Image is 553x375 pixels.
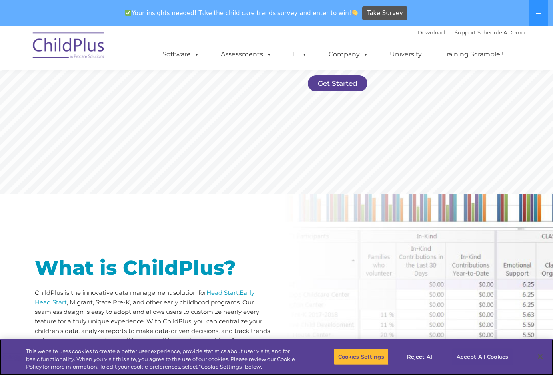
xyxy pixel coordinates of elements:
[35,288,271,345] p: ChildPlus is the innovative data management solution for , , Migrant, State Pre-K, and other earl...
[35,289,254,306] a: Early Head Start
[418,29,525,36] font: |
[435,46,511,62] a: Training Scramble!!
[125,10,131,16] img: ✅
[206,289,238,296] a: Head Start
[367,6,403,20] span: Take Survey
[308,75,367,91] a: Get Started
[154,46,208,62] a: Software
[213,46,280,62] a: Assessments
[455,29,476,36] a: Support
[477,29,525,36] a: Schedule A Demo
[352,10,358,16] img: 👏
[418,29,445,36] a: Download
[285,46,315,62] a: IT
[29,27,109,67] img: ChildPlus by Procare Solutions
[334,348,389,365] button: Cookies Settings
[452,348,513,365] button: Accept All Cookies
[362,6,407,20] a: Take Survey
[26,347,304,371] div: This website uses cookies to create a better user experience, provide statistics about user visit...
[531,348,549,365] button: Close
[382,46,430,62] a: University
[35,258,271,278] h1: What is ChildPlus?
[122,5,361,21] span: Your insights needed! Take the child care trends survey and enter to win!
[395,348,445,365] button: Reject All
[321,46,377,62] a: Company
